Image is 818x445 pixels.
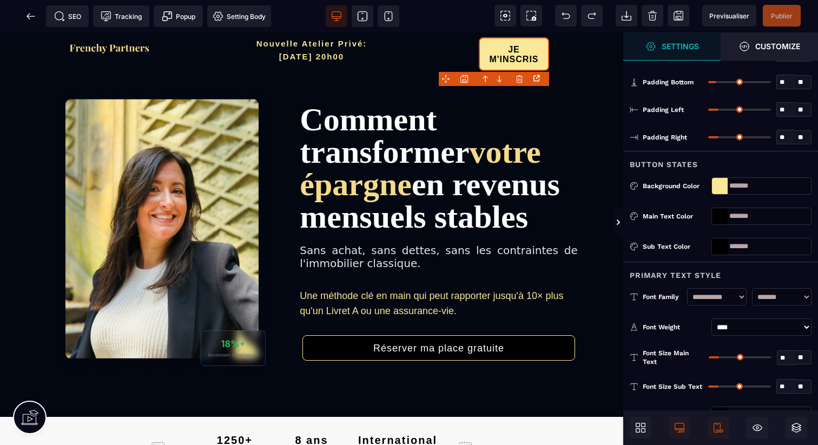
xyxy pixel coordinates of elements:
h2: 8 ans [281,401,342,414]
span: votre épargne [300,102,540,170]
h1: Comment transformer en revenus mensuels stables [300,71,577,201]
h2: International [358,401,419,414]
button: JE M'INSCRIS [479,5,550,38]
div: Font Weight [643,322,707,333]
span: Padding Bottom [643,78,694,87]
span: View components [494,5,516,26]
span: Une méthode clé en main qui peut rapporter jusqu'à 10× plus qu'un Livret A ou une assurance-vie. [300,258,563,284]
span: Sans achat, sans dettes, sans les contraintes de l'immobilier classique. [300,211,577,237]
span: Padding Right [643,133,687,142]
span: Open Blocks [630,417,651,439]
span: Padding Left [643,105,684,114]
span: Preview [702,5,756,26]
span: Font Size Sub Text [643,382,702,391]
div: Background Color [643,181,707,191]
img: f2a3730b544469f405c58ab4be6274e8_Capture_d%E2%80%99e%CC%81cran_2025-09-01_a%CC%80_20.57.27.png [68,10,150,21]
span: Tracking [101,11,142,22]
span: Screenshot [520,5,542,26]
img: 446cf0c0aa799fe4e8bad5fc7e2d2e54_Capture_d%E2%80%99e%CC%81cran_2025-09-01_a%CC%80_21.00.57.png [62,63,267,336]
span: Previsualiser [709,12,749,20]
span: Settings [623,32,721,61]
h2: 1250+ [205,401,265,414]
strong: Customize [755,42,800,50]
div: Main Text Color [643,211,707,222]
span: Open Style Manager [721,32,818,61]
div: Font Family [643,291,682,302]
div: Open the link Modal [531,72,545,84]
span: Hide/Show Block [747,417,768,439]
button: Réserver ma place gratuite [302,303,575,328]
span: Desktop Only [669,417,690,439]
span: SEO [54,11,81,22]
div: Primary Text Style [623,262,818,282]
h2: Nouvelle Atelier Privé: [DATE] 20h00 [210,5,413,36]
strong: Settings [662,42,699,50]
div: Sub Text Color [643,241,707,252]
span: Popup [162,11,195,22]
div: Button States [623,151,818,171]
span: Setting Body [213,11,266,22]
span: Open Layer Manager [786,417,807,439]
span: Font Size Main Text [643,349,704,366]
span: Mobile Only [708,417,729,439]
span: Publier [771,12,793,20]
div: Main Text Color [643,410,707,421]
